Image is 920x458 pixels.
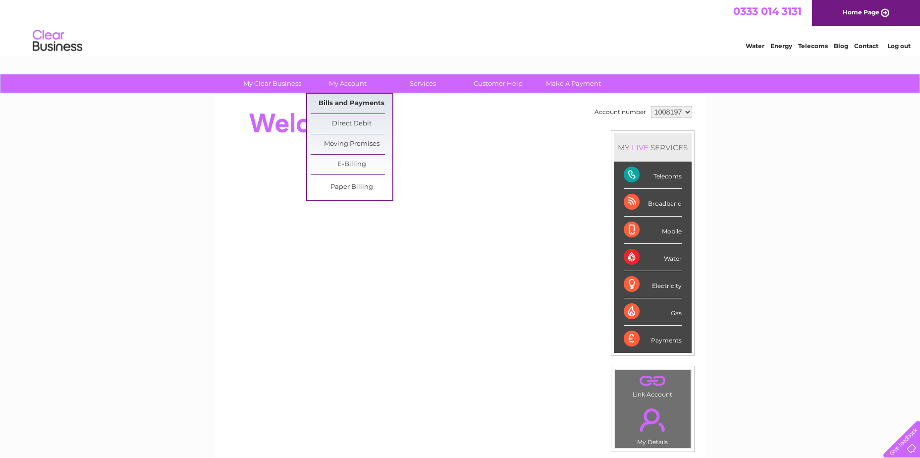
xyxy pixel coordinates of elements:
[834,42,848,50] a: Blog
[746,42,764,50] a: Water
[630,143,650,152] div: LIVE
[382,74,464,93] a: Services
[457,74,539,93] a: Customer Help
[231,74,313,93] a: My Clear Business
[854,42,878,50] a: Contact
[887,42,911,50] a: Log out
[32,26,83,56] img: logo.png
[311,134,392,154] a: Moving Premises
[226,5,695,48] div: Clear Business is a trading name of Verastar Limited (registered in [GEOGRAPHIC_DATA] No. 3667643...
[533,74,614,93] a: Make A Payment
[617,402,688,437] a: .
[770,42,792,50] a: Energy
[311,155,392,174] a: E-Billing
[733,5,802,17] a: 0333 014 3131
[624,326,682,352] div: Payments
[307,74,388,93] a: My Account
[592,104,649,120] td: Account number
[311,94,392,114] a: Bills and Payments
[798,42,828,50] a: Telecoms
[614,133,692,162] div: MY SERVICES
[614,400,691,449] td: My Details
[624,217,682,244] div: Mobile
[624,298,682,326] div: Gas
[311,114,392,134] a: Direct Debit
[311,177,392,197] a: Paper Billing
[617,372,688,390] a: .
[614,369,691,401] td: Link Account
[624,189,682,216] div: Broadband
[624,244,682,271] div: Water
[624,162,682,189] div: Telecoms
[624,271,682,298] div: Electricity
